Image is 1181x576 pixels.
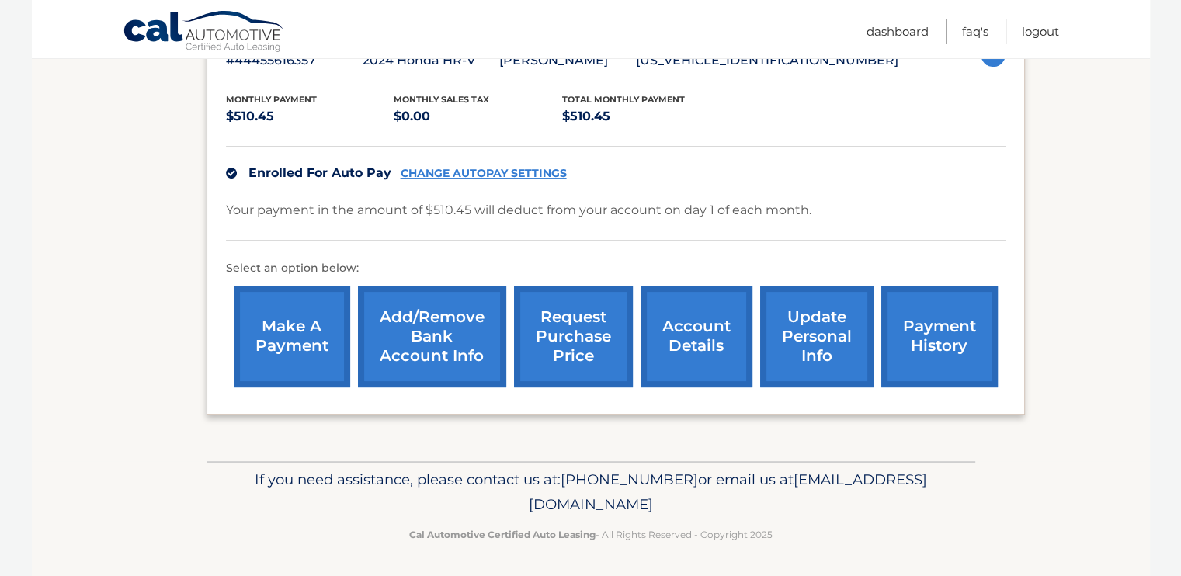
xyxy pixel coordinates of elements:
[561,470,698,488] span: [PHONE_NUMBER]
[514,286,633,387] a: request purchase price
[226,50,363,71] p: #44455616357
[394,106,562,127] p: $0.00
[962,19,988,44] a: FAQ's
[226,168,237,179] img: check.svg
[123,10,286,55] a: Cal Automotive
[499,50,636,71] p: [PERSON_NAME]
[248,165,391,180] span: Enrolled For Auto Pay
[881,286,998,387] a: payment history
[226,94,317,105] span: Monthly Payment
[226,259,1006,278] p: Select an option below:
[562,106,731,127] p: $510.45
[636,50,898,71] p: [US_VEHICLE_IDENTIFICATION_NUMBER]
[234,286,350,387] a: make a payment
[217,526,965,543] p: - All Rights Reserved - Copyright 2025
[217,467,965,517] p: If you need assistance, please contact us at: or email us at
[226,106,394,127] p: $510.45
[226,200,811,221] p: Your payment in the amount of $510.45 will deduct from your account on day 1 of each month.
[358,286,506,387] a: Add/Remove bank account info
[760,286,874,387] a: update personal info
[867,19,929,44] a: Dashboard
[562,94,685,105] span: Total Monthly Payment
[1022,19,1059,44] a: Logout
[401,167,567,180] a: CHANGE AUTOPAY SETTINGS
[641,286,752,387] a: account details
[394,94,489,105] span: Monthly sales Tax
[363,50,499,71] p: 2024 Honda HR-V
[409,529,596,540] strong: Cal Automotive Certified Auto Leasing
